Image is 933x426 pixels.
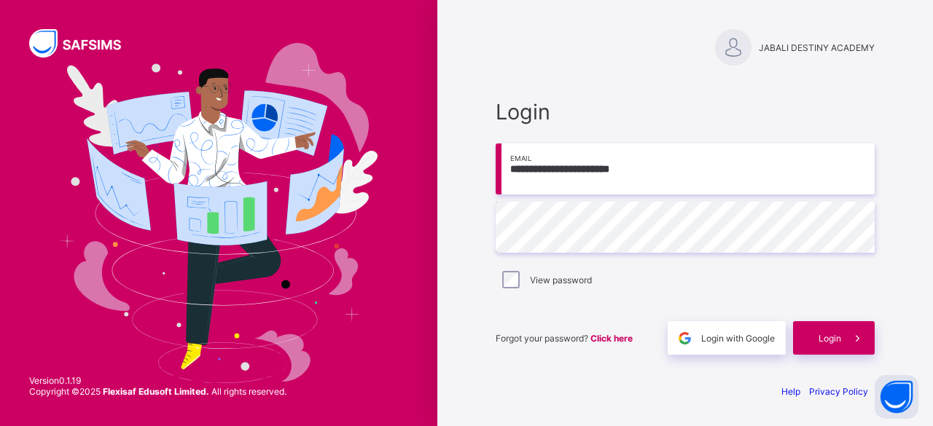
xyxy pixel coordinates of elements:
[530,275,592,285] label: View password
[875,375,918,419] button: Open asap
[590,333,633,344] a: Click here
[819,333,841,344] span: Login
[29,29,138,58] img: SAFSIMS Logo
[29,386,286,397] span: Copyright © 2025 All rights reserved.
[676,330,693,347] img: google.396cfc9801f0270233282035f929180a.svg
[60,43,377,384] img: Hero Image
[781,386,800,397] a: Help
[29,375,286,386] span: Version 0.1.19
[701,333,775,344] span: Login with Google
[103,386,209,397] strong: Flexisaf Edusoft Limited.
[496,99,875,125] span: Login
[496,333,633,344] span: Forgot your password?
[809,386,868,397] a: Privacy Policy
[759,42,875,53] span: JABALI DESTINY ACADEMY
